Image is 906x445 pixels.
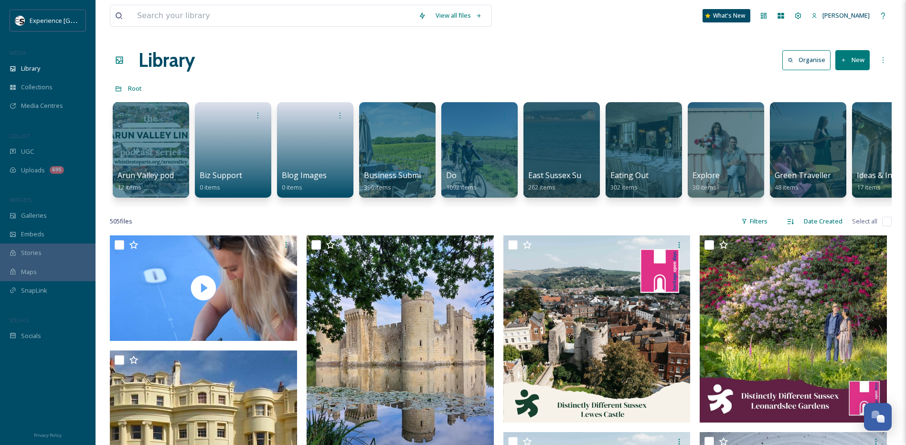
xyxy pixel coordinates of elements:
[775,170,884,180] span: Green Traveller Video footage
[282,171,327,191] a: Blog Images0 items
[736,212,772,231] div: Filters
[128,84,142,93] span: Root
[282,183,302,191] span: 0 items
[610,171,649,191] a: Eating Out302 items
[693,170,720,180] span: Explore
[703,9,750,22] a: What's New
[10,132,30,139] span: COLLECT
[110,235,297,341] img: thumbnail
[857,183,881,191] span: 17 items
[21,147,34,156] span: UGC
[34,429,62,440] a: Privacy Policy
[34,432,62,438] span: Privacy Policy
[364,171,444,191] a: Business Submissions396 items
[799,212,847,231] div: Date Created
[775,183,799,191] span: 48 items
[117,183,141,191] span: 12 items
[610,183,638,191] span: 302 items
[21,230,44,239] span: Embeds
[864,403,892,431] button: Open Chat
[857,170,906,180] span: Ideas & Inspo
[782,50,835,70] a: Organise
[21,101,63,110] span: Media Centres
[200,183,220,191] span: 0 items
[50,166,64,174] div: 695
[10,196,32,203] span: WIDGETS
[822,11,870,20] span: [PERSON_NAME]
[21,331,41,340] span: Socials
[700,235,887,423] img: Leonardslee.JPG
[117,171,188,191] a: Arun Valley podcast12 items
[528,171,707,191] a: East Sussex Summer photo shoot (copyright free)262 items
[446,170,457,180] span: Do
[610,170,649,180] span: Eating Out
[21,286,47,295] span: SnapLink
[30,16,124,25] span: Experience [GEOGRAPHIC_DATA]
[693,171,720,191] a: Explore30 items
[807,6,874,25] a: [PERSON_NAME]
[200,170,242,180] span: Biz Support
[431,6,487,25] a: View all files
[117,170,188,180] span: Arun Valley podcast
[282,170,327,180] span: Blog Images
[10,317,29,324] span: SOCIALS
[693,183,716,191] span: 30 items
[21,166,45,175] span: Uploads
[200,171,242,191] a: Biz Support0 items
[128,83,142,94] a: Root
[782,50,831,70] button: Organise
[857,171,906,191] a: Ideas & Inspo17 items
[364,170,444,180] span: Business Submissions
[446,183,477,191] span: 1092 items
[21,64,40,73] span: Library
[21,83,53,92] span: Collections
[15,16,25,25] img: WSCC%20ES%20Socials%20Icon%20-%20Secondary%20-%20Black.jpg
[21,211,47,220] span: Galleries
[132,5,414,26] input: Search your library
[775,171,884,191] a: Green Traveller Video footage48 items
[528,183,555,191] span: 262 items
[21,248,42,257] span: Stories
[503,235,691,423] img: Lewes Castle.PNG
[835,50,870,70] button: New
[852,217,877,226] span: Select all
[10,49,26,56] span: MEDIA
[110,217,132,226] span: 505 file s
[139,46,195,74] a: Library
[21,267,37,276] span: Maps
[364,183,391,191] span: 396 items
[446,171,477,191] a: Do1092 items
[528,170,707,180] span: East Sussex Summer photo shoot (copyright free)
